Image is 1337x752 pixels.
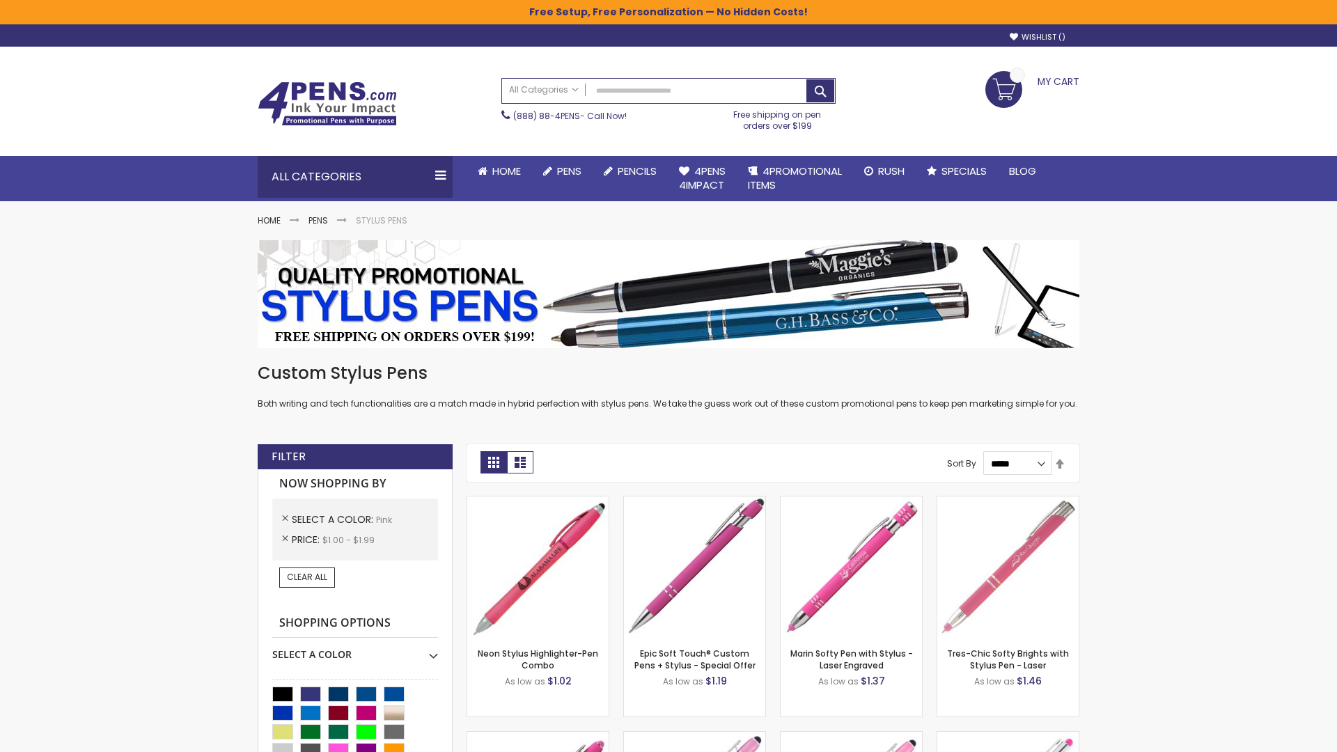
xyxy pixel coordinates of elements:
[272,469,438,499] strong: Now Shopping by
[557,164,581,178] span: Pens
[478,648,598,671] a: Neon Stylus Highlighter-Pen Combo
[272,449,306,464] strong: Filter
[258,156,453,198] div: All Categories
[941,164,987,178] span: Specials
[624,496,765,638] img: 4P-MS8B-Pink
[1010,32,1065,42] a: Wishlist
[513,110,627,122] span: - Call Now!
[719,104,836,132] div: Free shipping on pen orders over $199
[467,731,609,743] a: Ellipse Softy Brights with Stylus Pen - Laser-Pink
[916,156,998,187] a: Specials
[947,648,1069,671] a: Tres-Chic Softy Brights with Stylus Pen - Laser
[1017,674,1042,688] span: $1.46
[258,240,1079,348] img: Stylus Pens
[258,214,281,226] a: Home
[998,156,1047,187] a: Blog
[818,675,859,687] span: As low as
[624,731,765,743] a: Ellipse Stylus Pen - LaserMax-Pink
[593,156,668,187] a: Pencils
[781,731,922,743] a: Ellipse Stylus Pen - ColorJet-Pink
[258,81,397,126] img: 4Pens Custom Pens and Promotional Products
[467,496,609,638] img: Neon Stylus Highlighter-Pen Combo-Pink
[1009,164,1036,178] span: Blog
[308,214,328,226] a: Pens
[547,674,572,688] span: $1.02
[624,496,765,508] a: 4P-MS8B-Pink
[937,496,1079,638] img: Tres-Chic Softy Brights with Stylus Pen - Laser-Pink
[937,496,1079,508] a: Tres-Chic Softy Brights with Stylus Pen - Laser-Pink
[668,156,737,201] a: 4Pens4impact
[376,514,392,526] span: Pink
[974,675,1015,687] span: As low as
[737,156,853,201] a: 4PROMOTIONALITEMS
[509,84,579,95] span: All Categories
[781,496,922,638] img: Marin Softy Pen with Stylus - Laser Engraved-Pink
[878,164,905,178] span: Rush
[853,156,916,187] a: Rush
[502,79,586,102] a: All Categories
[679,164,726,192] span: 4Pens 4impact
[781,496,922,508] a: Marin Softy Pen with Stylus - Laser Engraved-Pink
[292,533,322,547] span: Price
[505,675,545,687] span: As low as
[513,110,580,122] a: (888) 88-4PENS
[663,675,703,687] span: As low as
[322,534,375,546] span: $1.00 - $1.99
[492,164,521,178] span: Home
[272,638,438,661] div: Select A Color
[748,164,842,192] span: 4PROMOTIONAL ITEMS
[272,609,438,639] strong: Shopping Options
[467,156,532,187] a: Home
[356,214,407,226] strong: Stylus Pens
[287,571,327,583] span: Clear All
[947,457,976,469] label: Sort By
[279,567,335,587] a: Clear All
[467,496,609,508] a: Neon Stylus Highlighter-Pen Combo-Pink
[258,362,1079,384] h1: Custom Stylus Pens
[532,156,593,187] a: Pens
[480,451,507,473] strong: Grid
[790,648,913,671] a: Marin Softy Pen with Stylus - Laser Engraved
[292,512,376,526] span: Select A Color
[705,674,727,688] span: $1.19
[618,164,657,178] span: Pencils
[258,362,1079,410] div: Both writing and tech functionalities are a match made in hybrid perfection with stylus pens. We ...
[634,648,756,671] a: Epic Soft Touch® Custom Pens + Stylus - Special Offer
[861,674,885,688] span: $1.37
[937,731,1079,743] a: Tres-Chic Softy with Stylus Top Pen - ColorJet-Pink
